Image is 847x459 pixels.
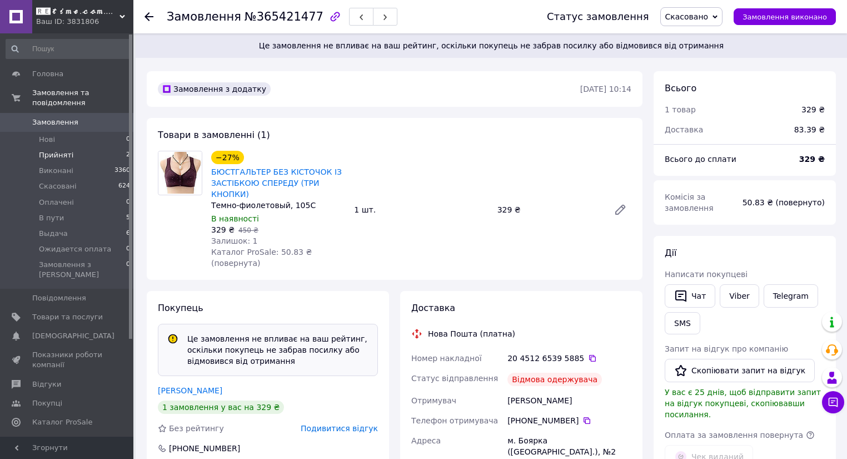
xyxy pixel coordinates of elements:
[114,166,130,176] span: 3360
[425,328,518,339] div: Нова Пошта (платна)
[39,166,73,176] span: Виконані
[39,135,55,145] span: Нові
[126,260,130,280] span: 0
[788,117,831,142] div: 83.39 ₴
[507,353,631,364] div: 20 4512 6539 5885
[126,213,130,223] span: 5
[32,417,92,427] span: Каталог ProSale
[665,248,676,258] span: Дії
[211,151,244,164] div: −27%
[32,117,78,127] span: Замовлення
[158,152,202,194] img: БЮСТГАЛЬТЕР БЕЗ КІСТОЧОК ІЗ ЗАСТІБКОЮ СПЕРЕДУ (ТРИ КНОПКИ)
[665,105,696,114] span: 1 товар
[665,193,714,213] span: Комісія за замовлення
[32,350,103,370] span: Показники роботи компанії
[39,181,77,191] span: Скасовані
[39,244,111,254] span: Ожидается оплата
[411,303,455,313] span: Доставка
[118,181,130,191] span: 624
[822,391,844,413] button: Чат з покупцем
[665,155,736,164] span: Всього до сплати
[411,354,482,363] span: Номер накладної
[211,200,345,211] div: Темно-фиолетовый, 105С
[39,260,126,280] span: Замовлення з [PERSON_NAME]
[183,333,373,367] div: Це замовлення не впливає на ваш рейтинг, оскільки покупець не забрав посилку або відмовився від о...
[32,88,133,108] span: Замовлення та повідомлення
[126,198,130,208] span: 0
[720,284,759,308] a: Viber
[799,155,825,164] b: 329 ₴
[411,416,498,425] span: Телефон отримувача
[32,69,63,79] span: Головна
[32,398,62,408] span: Покупці
[6,39,131,59] input: Пошук
[211,167,342,199] a: БЮСТГАЛЬТЕР БЕЗ КІСТОЧОК ІЗ ЗАСТІБКОЮ СПЕРЕДУ (ТРИ КНОПКИ)
[32,379,61,389] span: Відгуки
[211,236,258,245] span: Залишок: 1
[411,396,456,405] span: Отримувач
[39,229,68,239] span: Выдача
[169,424,224,433] span: Без рейтингу
[801,104,825,115] div: 329 ₴
[39,198,74,208] span: Оплачені
[609,199,631,221] a: Редагувати
[126,150,130,160] span: 2
[743,198,825,207] span: 50.83 ₴ (повернуто)
[493,202,605,218] div: 329 ₴
[665,359,815,382] button: Скопіювати запит на відгук
[507,415,631,426] div: [PHONE_NUMBER]
[238,226,258,234] span: 450 ₴
[126,244,130,254] span: 0
[764,284,818,308] a: Telegram
[211,214,259,223] span: В наявності
[126,135,130,145] span: 0
[32,331,114,341] span: [DEMOGRAPHIC_DATA]
[32,312,103,322] span: Товари та послуги
[665,284,715,308] button: Чат
[665,344,788,353] span: Запит на відгук про компанію
[36,7,119,17] span: 🆁🅴𝓽𝓲𝓶𝓮.𝓬𝓸𝓶.𝓾𝓪
[211,248,312,268] span: Каталог ProSale: 50.83 ₴ (повернута)
[245,10,323,23] span: №365421477
[411,436,441,445] span: Адреса
[39,150,73,160] span: Прийняті
[734,8,836,25] button: Замовлення виконано
[580,85,631,93] time: [DATE] 10:14
[665,388,821,419] span: У вас є 25 днів, щоб відправити запит на відгук покупцеві, скопіювавши посилання.
[167,10,241,23] span: Замовлення
[158,130,270,140] span: Товари в замовленні (1)
[350,202,492,218] div: 1 шт.
[547,11,649,22] div: Статус замовлення
[145,11,153,22] div: Повернутися назад
[505,391,634,411] div: [PERSON_NAME]
[149,40,834,51] span: Це замовлення не впливає на ваш рейтинг, оскільки покупець не забрав посилку або відмовився від о...
[665,431,803,440] span: Оплата за замовлення повернута
[211,225,235,234] span: 329 ₴
[158,82,271,96] div: Замовлення з додатку
[36,17,133,27] div: Ваш ID: 3831806
[665,12,709,21] span: Скасовано
[158,401,284,414] div: 1 замовлення у вас на 329 ₴
[411,374,498,383] span: Статус відправлення
[32,293,86,303] span: Повідомлення
[158,386,222,395] a: [PERSON_NAME]
[665,270,748,279] span: Написати покупцеві
[168,443,241,454] div: [PHONE_NUMBER]
[665,83,696,93] span: Всього
[665,125,703,134] span: Доставка
[301,424,378,433] span: Подивитися відгук
[39,213,64,223] span: В пути
[665,312,700,334] button: SMS
[126,229,130,239] span: 6
[158,303,203,313] span: Покупець
[743,13,827,21] span: Замовлення виконано
[507,373,602,386] div: Відмова одержувача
